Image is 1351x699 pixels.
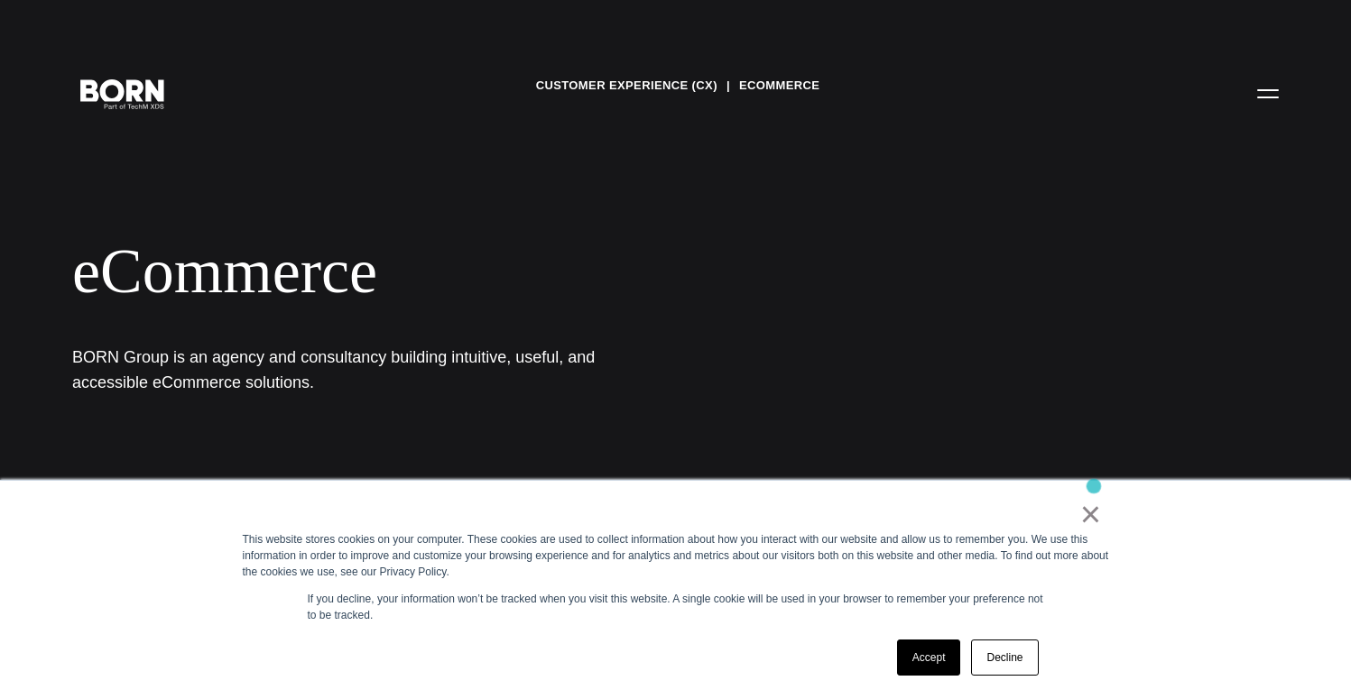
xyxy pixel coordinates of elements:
[739,72,819,99] a: eCommerce
[72,235,1101,308] div: eCommerce
[308,591,1044,623] p: If you decline, your information won’t be tracked when you visit this website. A single cookie wi...
[1080,506,1102,522] a: ×
[72,345,614,395] h1: BORN Group is an agency and consultancy building intuitive, useful, and accessible eCommerce solu...
[536,72,717,99] a: Customer Experience (CX)
[897,639,961,676] a: Accept
[971,639,1038,676] a: Decline
[1246,74,1290,112] button: Open
[243,531,1109,580] div: This website stores cookies on your computer. These cookies are used to collect information about...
